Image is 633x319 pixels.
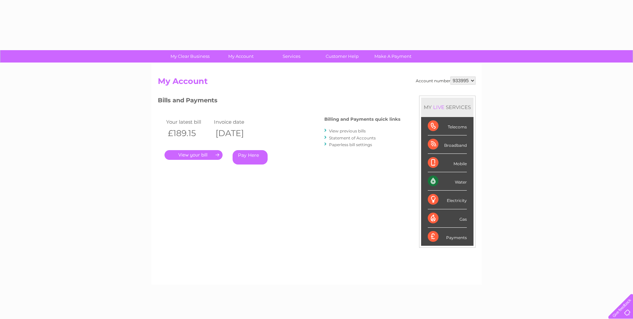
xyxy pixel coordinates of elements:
[329,128,366,133] a: View previous bills
[163,50,218,63] a: My Clear Business
[213,50,268,63] a: My Account
[158,96,400,107] h3: Bills and Payments
[428,154,467,172] div: Mobile
[324,117,400,122] h4: Billing and Payments quick links
[428,209,467,228] div: Gas
[365,50,420,63] a: Make A Payment
[158,77,476,89] h2: My Account
[315,50,370,63] a: Customer Help
[416,77,476,85] div: Account number
[428,191,467,209] div: Electricity
[428,117,467,135] div: Telecoms
[329,142,372,147] a: Paperless bill settings
[428,135,467,154] div: Broadband
[233,150,268,165] a: Pay Here
[421,98,473,117] div: MY SERVICES
[432,104,446,110] div: LIVE
[212,117,260,126] td: Invoice date
[165,126,213,140] th: £189.15
[165,117,213,126] td: Your latest bill
[264,50,319,63] a: Services
[165,150,223,160] a: .
[428,172,467,191] div: Water
[212,126,260,140] th: [DATE]
[428,228,467,246] div: Payments
[329,135,376,140] a: Statement of Accounts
